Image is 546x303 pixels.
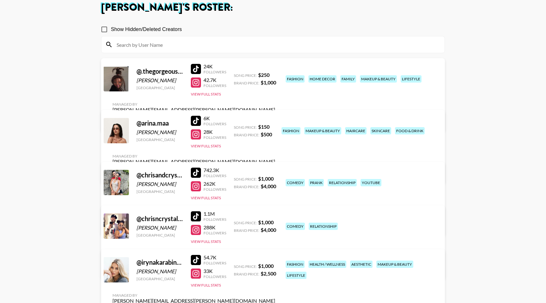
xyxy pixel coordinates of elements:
h1: [PERSON_NAME] 's Roster: [101,3,445,13]
div: @ irynakarabinovych [136,258,183,266]
div: Managed By [112,154,275,158]
div: comedy [286,179,305,186]
div: 28K [203,129,226,135]
div: 742.3K [203,167,226,173]
button: View Full Stats [191,144,221,148]
div: 24K [203,63,226,70]
div: fashion [282,127,300,134]
div: prank [309,179,324,186]
div: relationship [309,223,338,230]
span: Song Price: [234,264,257,269]
div: skincare [370,127,391,134]
div: Followers [203,83,226,88]
div: [GEOGRAPHIC_DATA] [136,276,183,281]
strong: $ 250 [258,72,270,78]
div: @ .thegorgeousdoll [136,67,183,75]
div: [GEOGRAPHIC_DATA] [136,137,183,142]
div: Followers [203,173,226,178]
div: fashion [286,75,305,83]
strong: $ 2,500 [261,270,276,276]
span: Brand Price: [234,228,259,233]
button: View Full Stats [191,195,221,200]
div: @ chrisncrystal14 [136,215,183,223]
div: youtube [361,179,381,186]
div: makeup & beauty [376,261,413,268]
div: 6K [203,115,226,121]
div: Followers [203,121,226,126]
div: [PERSON_NAME] [136,268,183,275]
div: family [340,75,356,83]
div: Followers [203,261,226,265]
div: lifestyle [286,272,306,279]
div: [GEOGRAPHIC_DATA] [136,233,183,238]
span: Brand Price: [234,133,259,137]
div: fashion [286,261,305,268]
div: [PERSON_NAME][EMAIL_ADDRESS][PERSON_NAME][DOMAIN_NAME] [112,107,275,113]
button: View Full Stats [191,92,221,96]
span: Song Price: [234,220,257,225]
span: Song Price: [234,73,257,78]
div: [PERSON_NAME][EMAIL_ADDRESS][PERSON_NAME][DOMAIN_NAME] [112,158,275,165]
div: [PERSON_NAME] [136,129,183,135]
div: lifestyle [401,75,422,83]
div: Followers [203,231,226,235]
strong: $ 150 [258,124,270,130]
div: [PERSON_NAME] [136,77,183,83]
span: Song Price: [234,125,257,130]
strong: $ 1,000 [258,219,274,225]
button: View Full Stats [191,283,221,288]
div: haircare [345,127,367,134]
div: 54.7K [203,254,226,261]
span: Brand Price: [234,81,259,85]
div: relationship [328,179,357,186]
span: Song Price: [234,177,257,182]
div: aesthetic [350,261,373,268]
div: 33K [203,268,226,274]
strong: $ 1,000 [258,176,274,182]
div: home decor [308,75,337,83]
div: health / wellness [308,261,346,268]
strong: $ 4,000 [261,227,276,233]
div: Followers [203,187,226,192]
div: Followers [203,70,226,74]
div: [PERSON_NAME] [136,225,183,231]
span: Brand Price: [234,272,259,276]
input: Search by User Name [113,40,441,50]
div: [GEOGRAPHIC_DATA] [136,189,183,194]
div: comedy [286,223,305,230]
strong: $ 4,000 [261,183,276,189]
div: 262K [203,181,226,187]
div: Followers [203,274,226,279]
strong: $ 1,000 [261,79,276,85]
div: makeup & beauty [360,75,397,83]
div: [PERSON_NAME] [136,181,183,187]
div: 1.1M [203,211,226,217]
strong: $ 500 [261,131,272,137]
div: 42.7K [203,77,226,83]
span: Brand Price: [234,184,259,189]
div: Followers [203,135,226,140]
div: Followers [203,217,226,222]
div: Managed By [112,293,275,298]
strong: $ 1,000 [258,263,274,269]
div: @ chrisandcrystal1 [136,171,183,179]
div: food & drink [395,127,425,134]
div: [GEOGRAPHIC_DATA] [136,85,183,90]
div: @ arina.maa [136,119,183,127]
span: Show Hidden/Deleted Creators [111,26,182,33]
div: 288K [203,224,226,231]
div: makeup & beauty [304,127,341,134]
div: Managed By [112,102,275,107]
button: View Full Stats [191,239,221,244]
